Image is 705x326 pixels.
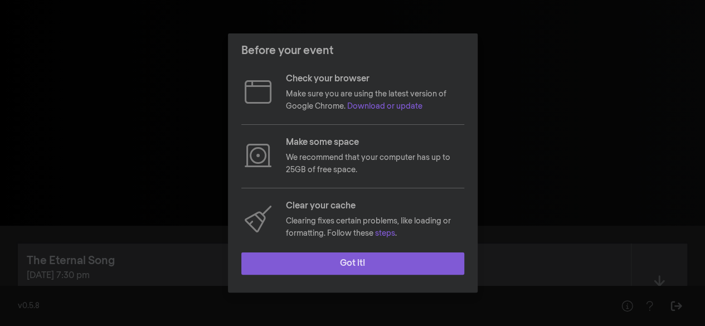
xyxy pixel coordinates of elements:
a: Download or update [347,103,422,110]
p: Clear your cache [286,200,464,213]
p: Check your browser [286,72,464,86]
p: Clearing fixes certain problems, like loading or formatting. Follow these . [286,215,464,240]
p: Make some space [286,136,464,149]
p: Make sure you are using the latest version of Google Chrome. [286,88,464,113]
header: Before your event [228,33,478,68]
p: We recommend that your computer has up to 25GB of free space. [286,152,464,177]
button: Got it! [241,252,464,275]
a: steps [375,230,395,237]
